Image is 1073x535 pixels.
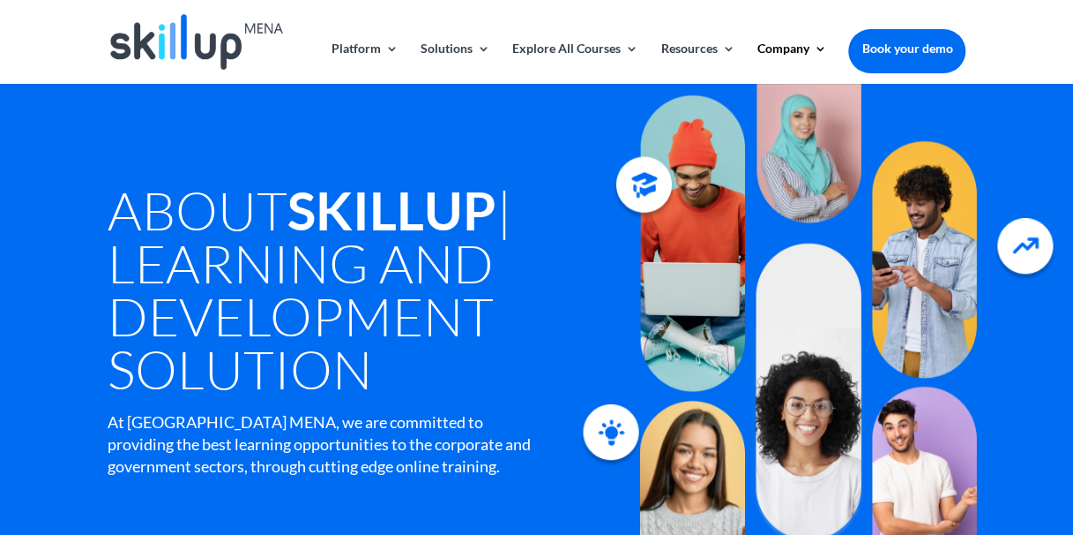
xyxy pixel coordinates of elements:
div: At [GEOGRAPHIC_DATA] MENA, we are committed to providing the best learning opportunities to the c... [108,411,534,478]
h1: About | Learning and Development Solution [108,184,604,404]
a: Resources [660,42,734,84]
strong: SkillUp [287,178,496,242]
iframe: Chat Widget [779,344,1073,535]
a: Book your demo [848,29,965,68]
a: Platform [332,42,399,84]
a: Solutions [421,42,490,84]
a: Explore All Courses [512,42,638,84]
img: Skillup Mena [110,14,283,70]
a: Company [756,42,826,84]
